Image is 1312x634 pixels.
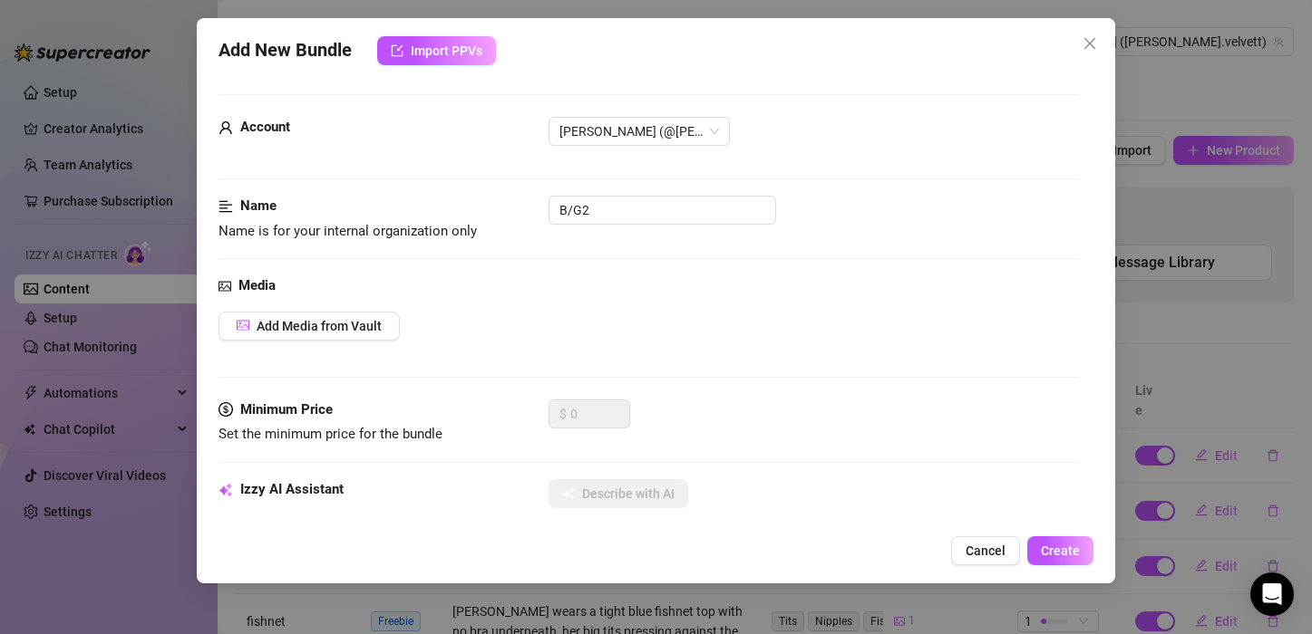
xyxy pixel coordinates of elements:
[219,36,352,65] span: Add New Bundle
[966,543,1006,558] span: Cancel
[559,118,719,145] span: Andy (@andy.velvett)
[240,481,344,497] strong: Izzy AI Assistant
[219,196,233,217] span: align-left
[1041,543,1080,558] span: Create
[1083,36,1097,51] span: close
[1027,536,1093,565] button: Create
[549,196,776,225] input: Enter a name
[238,277,276,293] strong: Media
[237,319,249,331] span: picture
[391,44,403,57] span: import
[219,426,442,442] span: Set the minimum price for the bundle
[377,36,496,65] button: Import PPVs
[219,117,233,139] span: user
[1075,29,1104,58] button: Close
[549,479,688,508] button: Describe with AI
[240,401,333,418] strong: Minimum Price
[257,319,382,333] span: Add Media from Vault
[219,275,231,297] span: picture
[1250,572,1294,616] div: Open Intercom Messenger
[1075,36,1104,51] span: Close
[219,399,233,421] span: dollar
[951,536,1020,565] button: Cancel
[240,197,277,214] strong: Name
[411,43,482,58] span: Import PPVs
[219,223,477,239] span: Name is for your internal organization only
[240,119,290,135] strong: Account
[219,312,400,341] button: Add Media from Vault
